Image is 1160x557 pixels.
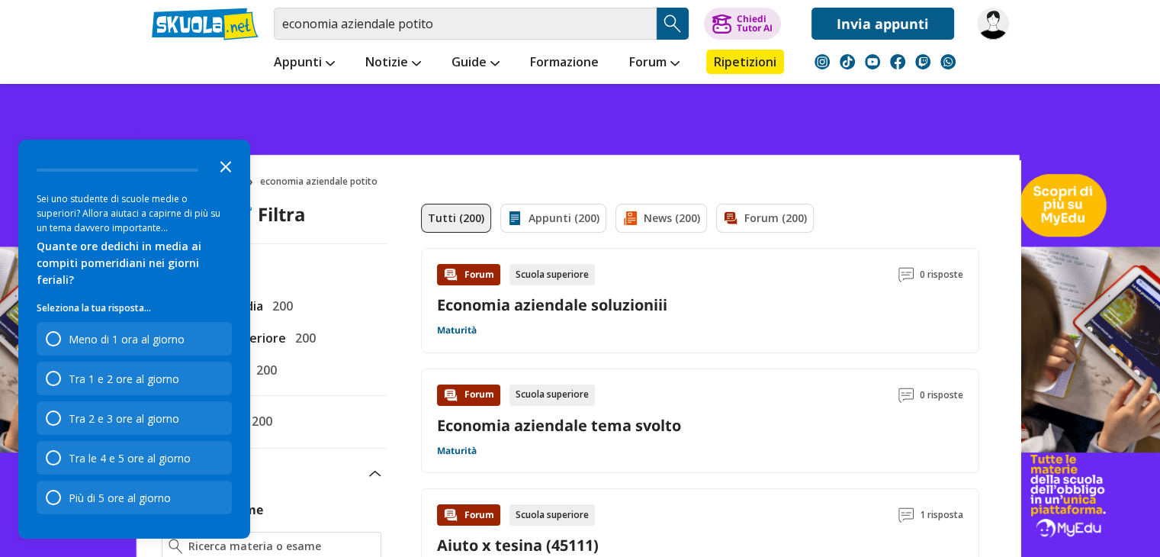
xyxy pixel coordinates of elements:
[815,54,830,69] img: instagram
[448,50,503,77] a: Guide
[920,264,963,285] span: 0 risposte
[443,267,458,282] img: Forum contenuto
[507,211,522,226] img: Appunti filtro contenuto
[69,451,191,465] div: Tra le 4 e 5 ore al giorno
[37,301,232,316] p: Seleziona la tua risposta...
[500,204,606,233] a: Appunti (200)
[37,401,232,435] div: Tra 2 e 3 ore al giorno
[437,445,477,457] a: Maturità
[437,324,477,336] a: Maturità
[940,54,956,69] img: WhatsApp
[361,50,425,77] a: Notizie
[37,481,232,514] div: Più di 5 ore al giorno
[716,204,814,233] a: Forum (200)
[840,54,855,69] img: tiktok
[188,539,374,554] input: Ricerca materia o esame
[437,535,599,555] a: Aiuto x tesina (45111)
[509,385,595,406] div: Scuola superiore
[260,169,384,195] span: economia aziendale potito
[437,385,500,406] div: Forum
[236,204,306,225] div: Filtra
[289,328,316,348] span: 200
[270,50,339,77] a: Appunti
[69,332,185,346] div: Meno di 1 ora al giorno
[736,14,772,33] div: Chiedi Tutor AI
[898,507,914,523] img: Commenti lettura
[246,411,272,431] span: 200
[437,295,667,315] a: Economia aziendale soluzioniii
[69,372,179,386] div: Tra 1 e 2 ore al giorno
[920,504,963,526] span: 1 risposta
[169,539,183,554] img: Ricerca materia o esame
[920,385,963,406] span: 0 risposte
[69,411,179,426] div: Tra 2 e 3 ore al giorno
[811,8,954,40] a: Invia appunti
[37,192,232,235] div: Sei uno studente di scuole medie o superiori? Allora aiutaci a capirne di più su un tema davvero ...
[509,264,595,285] div: Scuola superiore
[625,50,683,77] a: Forum
[18,140,250,539] div: Survey
[369,471,381,477] img: Apri e chiudi sezione
[915,54,930,69] img: twitch
[37,362,232,395] div: Tra 1 e 2 ore al giorno
[615,204,707,233] a: News (200)
[69,491,171,505] div: Più di 5 ore al giorno
[661,12,684,35] img: Cerca appunti, riassunti o versioni
[509,504,595,526] div: Scuola superiore
[657,8,689,40] button: Search Button
[622,211,638,226] img: News filtro contenuto
[437,264,500,285] div: Forum
[898,388,914,403] img: Commenti lettura
[723,211,738,226] img: Forum filtro contenuto
[250,360,277,380] span: 200
[706,50,784,74] a: Ripetizioni
[890,54,905,69] img: facebook
[266,296,293,316] span: 200
[526,50,602,77] a: Formazione
[421,204,491,233] a: Tutti (200)
[37,238,232,288] div: Quante ore dedichi in media ai compiti pomeridiani nei giorni feriali?
[898,267,914,282] img: Commenti lettura
[437,415,681,436] a: Economia aziendale tema svolto
[443,507,458,523] img: Forum contenuto
[443,388,458,403] img: Forum contenuto
[37,441,232,475] div: Tra le 4 e 5 ore al giorno
[437,504,500,526] div: Forum
[210,150,241,181] button: Close the survey
[37,322,232,356] div: Meno di 1 ora al giorno
[977,8,1009,40] img: donny006---
[704,8,781,40] button: ChiediTutor AI
[274,8,657,40] input: Cerca appunti, riassunti o versioni
[865,54,880,69] img: youtube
